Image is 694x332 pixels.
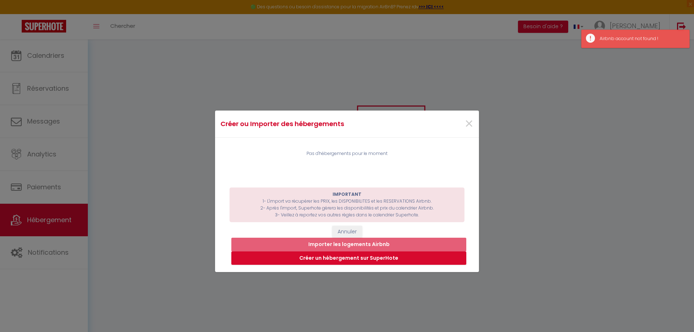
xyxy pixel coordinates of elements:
[231,251,466,265] button: Créer un hébergement sur SuperHote
[233,191,461,218] p: 1- L'import va récupérer les PRIX, les DISPONIBILITES et les RESERVATIONS Airbnb. 2- Après l'impo...
[231,238,466,251] button: Importer les logements Airbnb
[600,35,682,42] div: Airbnb account not found !
[220,119,386,129] h4: Créer ou Importer des hébergements
[333,191,361,197] b: IMPORTANT
[464,116,474,132] button: Close
[332,226,362,238] button: Annuler
[464,113,474,135] span: ×
[230,150,464,157] div: Pas d'hébergements pour le moment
